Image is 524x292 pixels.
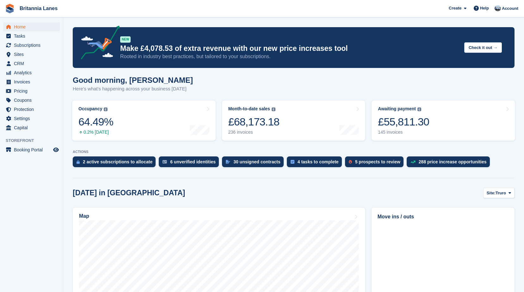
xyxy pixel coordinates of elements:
span: Analytics [14,68,52,77]
div: 64.49% [78,115,113,128]
span: Invoices [14,77,52,86]
div: Occupancy [78,106,102,112]
a: menu [3,22,60,31]
a: menu [3,32,60,40]
h1: Good morning, [PERSON_NAME] [73,76,193,84]
div: 4 tasks to complete [298,159,339,164]
div: 0.2% [DATE] [78,130,113,135]
div: 236 invoices [228,130,280,135]
a: menu [3,96,60,105]
div: Awaiting payment [378,106,416,112]
a: menu [3,41,60,50]
div: 288 price increase opportunities [419,159,487,164]
img: price_increase_opportunities-93ffe204e8149a01c8c9dc8f82e8f89637d9d84a8eef4429ea346261dce0b2c0.svg [410,161,416,163]
span: Create [449,5,461,11]
span: Home [14,22,52,31]
span: Truro [496,190,506,196]
a: 288 price increase opportunities [407,156,493,170]
div: 30 unsigned contracts [233,159,280,164]
span: CRM [14,59,52,68]
img: John Millership [495,5,501,11]
span: Protection [14,105,52,114]
span: Site: [487,190,496,196]
a: menu [3,114,60,123]
h2: Move ins / outs [378,213,509,221]
img: task-75834270c22a3079a89374b754ae025e5fb1db73e45f91037f5363f120a921f8.svg [291,160,294,164]
span: Capital [14,123,52,132]
a: Britannia Lanes [17,3,60,14]
a: menu [3,50,60,59]
a: 30 unsigned contracts [222,156,287,170]
p: Make £4,078.53 of extra revenue with our new price increases tool [120,44,459,53]
h2: Map [79,213,89,219]
a: menu [3,145,60,154]
span: Account [502,5,518,12]
span: Coupons [14,96,52,105]
a: menu [3,77,60,86]
span: Tasks [14,32,52,40]
span: Settings [14,114,52,123]
span: Pricing [14,87,52,95]
a: Month-to-date sales £68,173.18 236 invoices [222,100,366,141]
span: Subscriptions [14,41,52,50]
a: Occupancy 64.49% 0.2% [DATE] [72,100,216,141]
img: icon-info-grey-7440780725fd019a000dd9b08b2336e03edf1995a4989e88bcd33f0948082b44.svg [104,107,108,111]
p: Here's what's happening across your business [DATE] [73,85,193,93]
h2: [DATE] in [GEOGRAPHIC_DATA] [73,189,185,197]
a: 5 prospects to review [345,156,407,170]
span: Storefront [6,137,63,144]
img: icon-info-grey-7440780725fd019a000dd9b08b2336e03edf1995a4989e88bcd33f0948082b44.svg [272,107,275,111]
button: Check it out → [464,42,502,53]
p: Rooted in industry best practices, but tailored to your subscriptions. [120,53,459,60]
a: menu [3,59,60,68]
button: Site: Truro [483,188,515,198]
span: Help [480,5,489,11]
div: £68,173.18 [228,115,280,128]
div: 2 active subscriptions to allocate [83,159,152,164]
a: menu [3,87,60,95]
a: 4 tasks to complete [287,156,345,170]
img: contract_signature_icon-13c848040528278c33f63329250d36e43548de30e8caae1d1a13099fd9432cc5.svg [226,160,230,164]
img: verify_identity-adf6edd0f0f0b5bbfe63781bf79b02c33cf7c696d77639b501bdc392416b5a36.svg [163,160,167,164]
a: menu [3,123,60,132]
a: menu [3,105,60,114]
img: prospect-51fa495bee0391a8d652442698ab0144808aea92771e9ea1ae160a38d050c398.svg [349,160,352,164]
img: price-adjustments-announcement-icon-8257ccfd72463d97f412b2fc003d46551f7dbcb40ab6d574587a9cd5c0d94... [76,26,120,62]
img: active_subscription_to_allocate_icon-d502201f5373d7db506a760aba3b589e785aa758c864c3986d89f69b8ff3... [77,160,80,164]
span: Booking Portal [14,145,52,154]
span: Sites [14,50,52,59]
div: 6 unverified identities [170,159,216,164]
a: 2 active subscriptions to allocate [73,156,159,170]
div: NEW [120,36,131,43]
p: ACTIONS [73,150,515,154]
img: stora-icon-8386f47178a22dfd0bd8f6a31ec36ba5ce8667c1dd55bd0f319d3a0aa187defe.svg [5,4,15,13]
a: 6 unverified identities [159,156,222,170]
a: Awaiting payment £55,811.30 145 invoices [372,100,515,141]
div: 5 prospects to review [355,159,400,164]
img: icon-info-grey-7440780725fd019a000dd9b08b2336e03edf1995a4989e88bcd33f0948082b44.svg [417,107,421,111]
div: Month-to-date sales [228,106,270,112]
div: £55,811.30 [378,115,429,128]
a: Preview store [52,146,60,154]
a: menu [3,68,60,77]
div: 145 invoices [378,130,429,135]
